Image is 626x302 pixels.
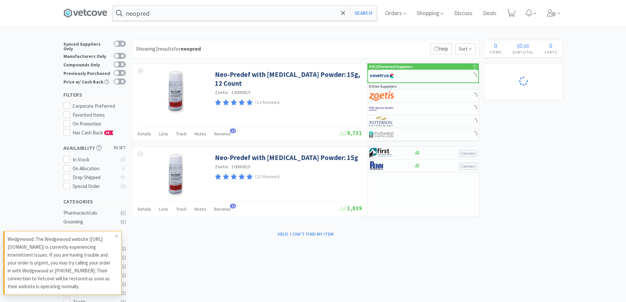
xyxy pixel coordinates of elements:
[231,164,250,170] span: 10000815
[539,49,563,55] h4: Carts
[459,163,477,170] button: Connect
[195,131,206,137] span: Notes
[229,89,230,95] span: ·
[369,148,394,158] img: 67d67680309e4a0bb49a5ff0391dcc42_6.png
[104,131,111,135] span: CB
[63,218,117,226] div: Grooming
[524,43,529,49] span: 00
[121,209,126,217] div: ( 1 )
[63,198,126,205] h5: Categories
[459,150,477,157] button: Connect
[214,206,231,212] span: Reviews
[369,83,397,89] p: Other Suppliers
[121,280,126,288] div: ( 1 )
[167,70,183,113] img: 74329a45d296409ebd5e5c9110afb2a7_139259.jpeg
[369,117,394,127] img: f5e969b455434c6296c6d81ef179fa71_3.png
[121,218,126,226] div: ( 1 )
[340,204,362,212] span: 1,839
[549,41,552,50] span: 0
[480,11,499,16] a: Deals
[181,45,201,52] strong: neopred
[121,289,126,297] div: ( 1 )
[138,131,151,137] span: Details
[455,43,475,55] span: Sort
[255,99,280,106] p: (12 Reviews)
[73,120,126,128] div: On Promotion
[121,245,126,253] div: ( 1 )
[73,174,116,181] div: Drop Shipped
[231,89,250,95] span: 10000815
[519,41,522,50] span: 0
[63,79,110,84] div: Price w/ Cash Back
[195,206,206,212] span: Notes
[430,43,452,55] p: Help
[73,182,116,190] div: Special Order
[73,102,126,110] div: Corporate Preferred
[167,153,184,196] img: 14d22290c19345fba35150aa56ad3d86_152681.png
[229,164,230,170] span: ·
[370,71,394,81] img: 77fca1acd8b6420a9015268ca798ef17_1.png
[121,263,126,270] div: ( 1 )
[369,129,394,139] img: 4dd14cff54a648ac9e977f0c5da9bc2e_5.png
[369,63,413,70] p: PVCC Preferred Suppliers
[159,131,168,137] span: Lists
[230,204,236,208] span: 12
[517,43,519,49] span: $
[73,129,114,136] span: Has Cash Back
[73,156,116,164] div: In Stock
[63,53,110,58] div: Manufacturers Only
[350,6,377,21] button: Search
[159,206,168,212] span: Lists
[369,91,394,101] img: a673e5ab4e5e497494167fe422e9a3ab.png
[230,128,236,133] span: 12
[215,70,360,88] a: Neo-Predef with [MEDICAL_DATA] Powder: 15g, 12 Count
[8,235,115,290] p: Wedgewood: The Wedgewood website ([URL][DOMAIN_NAME]) is currently experiencing intermittent issu...
[63,91,126,99] h5: Filters
[215,164,228,170] a: Zoetis
[507,49,539,55] h4: Subtotal
[340,129,362,137] span: 9,731
[114,145,126,151] span: reset
[138,206,151,212] span: Details
[121,271,126,279] div: ( 1 )
[452,11,475,16] a: Discuss
[494,41,497,50] span: 0
[255,174,280,180] p: (12 Reviews)
[63,70,110,76] div: Previously Purchased
[63,41,110,51] div: Synced Suppliers Only
[274,228,338,240] button: Help, I can't find my item
[121,254,126,262] div: ( 1 )
[507,42,539,49] div: .
[369,161,394,171] img: e1133ece90fa4a959c5ae41b0808c578_9.png
[136,45,201,53] div: Showing 2 results
[215,153,358,162] a: Neo-Predef with [MEDICAL_DATA] Powder: 15g
[63,144,126,152] h5: Availability
[63,61,110,67] div: Compounds Only
[73,111,126,119] div: Favorited Items
[113,6,377,21] input: Search by item, sku, manufacturer, ingredient, size...
[174,45,201,52] span: for
[215,89,228,95] a: Zoetis
[73,165,116,173] div: On Allocation
[214,131,231,137] span: Reviews
[484,49,507,55] h4: Items
[176,131,187,137] span: Track
[63,209,117,217] div: Pharmaceuticals
[369,104,394,114] img: f6b2451649754179b5b4e0c70c3f7cb0_2.png
[176,206,187,212] span: Track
